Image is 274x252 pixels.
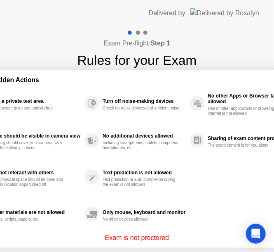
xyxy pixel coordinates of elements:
h4: Exam Pre-flight: [104,38,171,48]
h1: Rules for your Exam [77,50,197,70]
b: Step 1 [150,40,170,47]
div: Including smartphones, tablets, computers, headphones, etc. [103,140,180,150]
img: Delivered by Rosalyn [190,8,259,18]
div: No other devices allowed [103,217,180,222]
p: Exam is not proctored [105,233,169,243]
div: Only mouse, keyboard and monitor [103,209,185,215]
div: Text prediction is not allowed [103,170,185,176]
div: Check for noisy devices and ambient noise [103,106,180,111]
div: Turn off noise-making devices [103,98,185,104]
div: No additional devices allowed [103,133,185,139]
div: Delivered by [149,8,185,18]
div: Text prediction or auto-completion during the exam is not allowed [103,177,180,187]
div: Open Intercom Messenger [246,224,266,244]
